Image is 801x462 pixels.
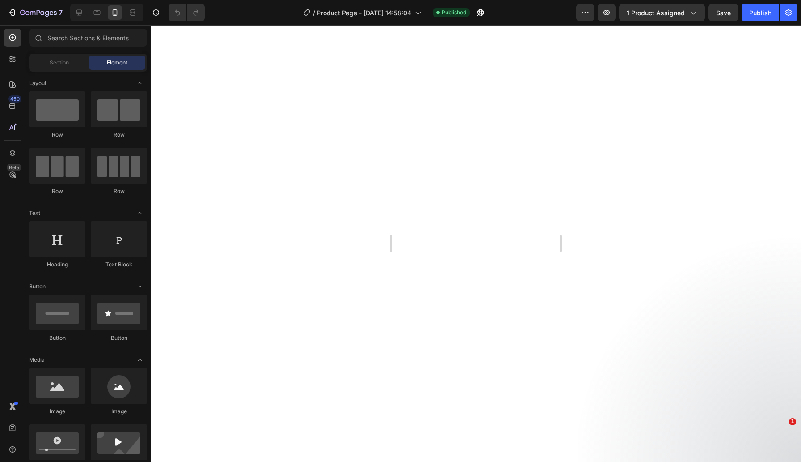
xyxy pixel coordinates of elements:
[29,261,85,269] div: Heading
[169,4,205,21] div: Undo/Redo
[29,334,85,342] div: Button
[91,131,147,139] div: Row
[742,4,779,21] button: Publish
[708,4,738,21] button: Save
[4,4,67,21] button: 7
[7,164,21,171] div: Beta
[91,187,147,195] div: Row
[392,25,560,462] iframe: Design area
[91,334,147,342] div: Button
[133,279,147,294] span: Toggle open
[771,432,792,453] iframe: Intercom live chat
[29,356,45,364] span: Media
[716,9,731,17] span: Save
[29,282,46,291] span: Button
[29,79,46,87] span: Layout
[29,407,85,415] div: Image
[317,8,411,17] span: Product Page - [DATE] 14:58:04
[442,9,466,17] span: Published
[133,353,147,367] span: Toggle open
[91,261,147,269] div: Text Block
[749,8,771,17] div: Publish
[29,187,85,195] div: Row
[29,131,85,139] div: Row
[50,59,69,67] span: Section
[133,76,147,90] span: Toggle open
[627,8,685,17] span: 1 product assigned
[91,407,147,415] div: Image
[313,8,315,17] span: /
[8,95,21,103] div: 450
[29,209,40,217] span: Text
[59,7,63,18] p: 7
[29,29,147,47] input: Search Sections & Elements
[133,206,147,220] span: Toggle open
[789,418,796,425] span: 1
[619,4,705,21] button: 1 product assigned
[107,59,127,67] span: Element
